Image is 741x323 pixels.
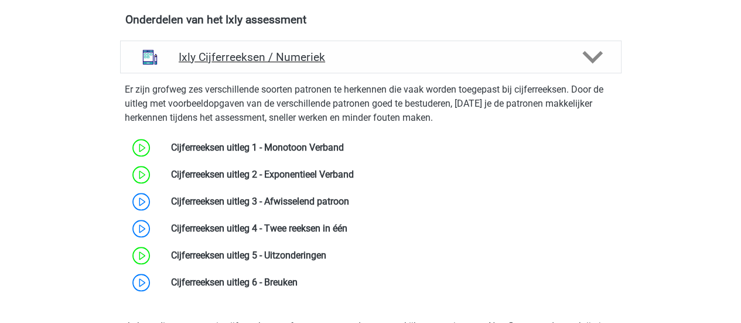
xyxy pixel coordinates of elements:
[179,50,562,64] h4: Ixly Cijferreeksen / Numeriek
[162,249,621,263] div: Cijferreeksen uitleg 5 - Uitzonderingen
[162,276,621,290] div: Cijferreeksen uitleg 6 - Breuken
[125,83,617,125] p: Er zijn grofweg zes verschillende soorten patronen te herkennen die vaak worden toegepast bij cij...
[135,42,165,72] img: cijferreeksen
[162,141,621,155] div: Cijferreeksen uitleg 1 - Monotoon Verband
[125,13,616,26] h4: Onderdelen van het Ixly assessment
[162,168,621,182] div: Cijferreeksen uitleg 2 - Exponentieel Verband
[162,195,621,209] div: Cijferreeksen uitleg 3 - Afwisselend patroon
[162,222,621,236] div: Cijferreeksen uitleg 4 - Twee reeksen in één
[115,40,626,73] a: cijferreeksen Ixly Cijferreeksen / Numeriek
